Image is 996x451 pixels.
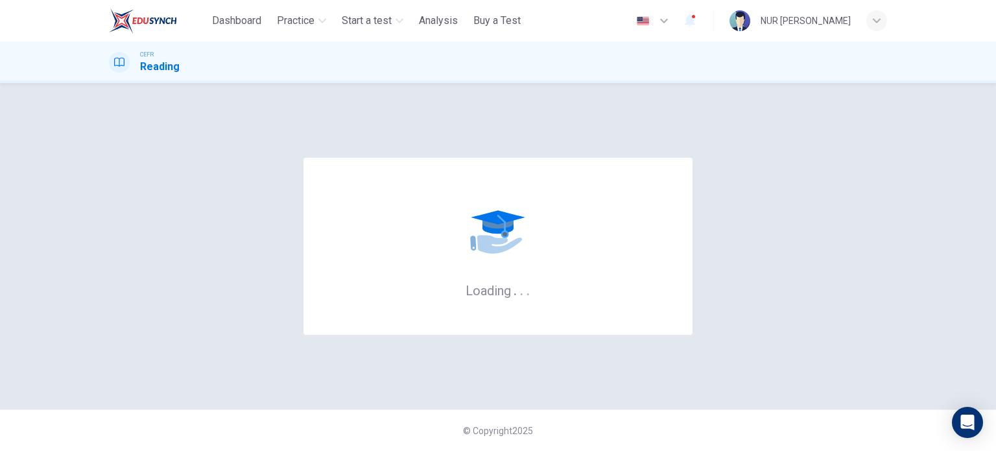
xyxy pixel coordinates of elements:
[952,407,983,438] div: Open Intercom Messenger
[463,426,533,436] span: © Copyright 2025
[468,9,526,32] button: Buy a Test
[473,13,521,29] span: Buy a Test
[212,13,261,29] span: Dashboard
[513,278,517,300] h6: .
[526,278,530,300] h6: .
[337,9,409,32] button: Start a test
[207,9,267,32] button: Dashboard
[109,8,207,34] a: ELTC logo
[140,50,154,59] span: CEFR
[466,282,530,299] h6: Loading
[272,9,331,32] button: Practice
[414,9,463,32] button: Analysis
[729,10,750,31] img: Profile picture
[761,13,851,29] div: NUR [PERSON_NAME]
[519,278,524,300] h6: .
[277,13,314,29] span: Practice
[635,16,651,26] img: en
[342,13,392,29] span: Start a test
[419,13,458,29] span: Analysis
[109,8,177,34] img: ELTC logo
[140,59,180,75] h1: Reading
